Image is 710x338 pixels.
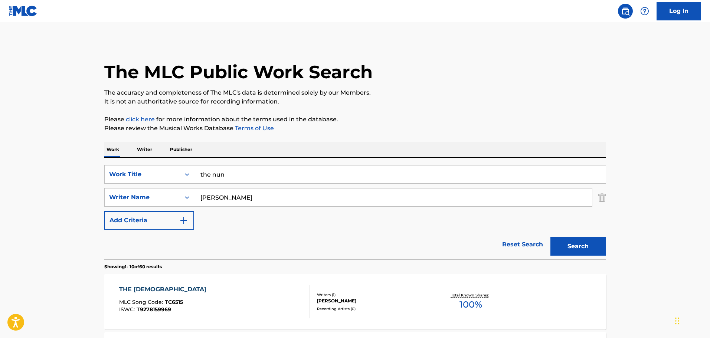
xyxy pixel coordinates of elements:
[137,306,171,313] span: T9278159969
[104,263,162,270] p: Showing 1 - 10 of 60 results
[673,302,710,338] iframe: Chat Widget
[550,237,606,256] button: Search
[598,188,606,207] img: Delete Criterion
[657,2,701,20] a: Log In
[104,142,121,157] p: Work
[104,61,373,83] h1: The MLC Public Work Search
[109,170,176,179] div: Work Title
[317,298,429,304] div: [PERSON_NAME]
[637,4,652,19] div: Help
[675,310,680,332] div: Drag
[9,6,37,16] img: MLC Logo
[104,88,606,97] p: The accuracy and completeness of The MLC's data is determined solely by our Members.
[168,142,194,157] p: Publisher
[104,97,606,106] p: It is not an authoritative source for recording information.
[119,306,137,313] span: ISWC :
[498,236,547,253] a: Reset Search
[104,211,194,230] button: Add Criteria
[640,7,649,16] img: help
[179,216,188,225] img: 9d2ae6d4665cec9f34b9.svg
[621,7,630,16] img: search
[126,116,155,123] a: click here
[109,193,176,202] div: Writer Name
[119,285,210,294] div: THE [DEMOGRAPHIC_DATA]
[165,299,183,305] span: TC6515
[618,4,633,19] a: Public Search
[119,299,165,305] span: MLC Song Code :
[459,298,482,311] span: 100 %
[104,124,606,133] p: Please review the Musical Works Database
[104,274,606,329] a: THE [DEMOGRAPHIC_DATA]MLC Song Code:TC6515ISWC:T9278159969Writers (1)[PERSON_NAME]Recording Artis...
[317,292,429,298] div: Writers ( 1 )
[135,142,154,157] p: Writer
[104,165,606,259] form: Search Form
[104,115,606,124] p: Please for more information about the terms used in the database.
[317,306,429,312] div: Recording Artists ( 0 )
[451,292,491,298] p: Total Known Shares:
[233,125,274,132] a: Terms of Use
